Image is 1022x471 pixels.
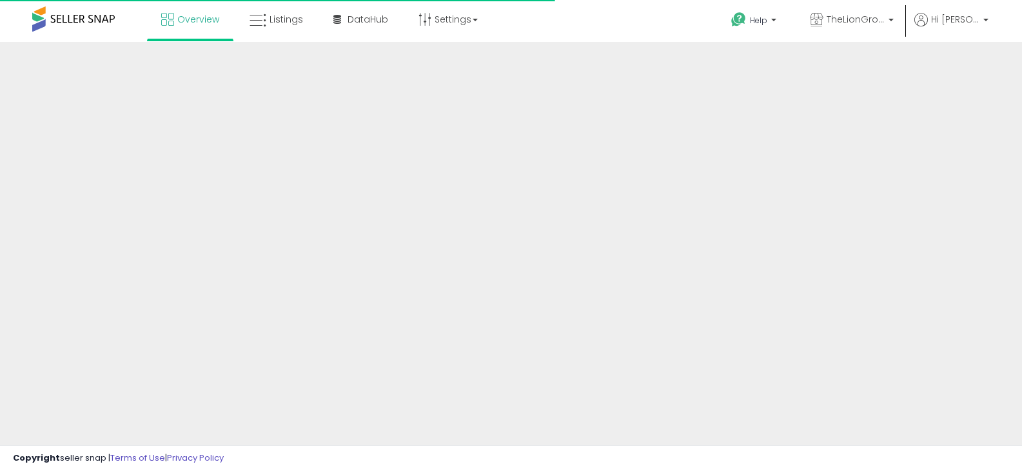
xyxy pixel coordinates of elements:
[13,452,224,465] div: seller snap | |
[177,13,219,26] span: Overview
[914,13,988,42] a: Hi [PERSON_NAME]
[827,13,885,26] span: TheLionGroup US
[270,13,303,26] span: Listings
[348,13,388,26] span: DataHub
[13,452,60,464] strong: Copyright
[731,12,747,28] i: Get Help
[931,13,979,26] span: Hi [PERSON_NAME]
[750,15,767,26] span: Help
[110,452,165,464] a: Terms of Use
[167,452,224,464] a: Privacy Policy
[721,2,789,42] a: Help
